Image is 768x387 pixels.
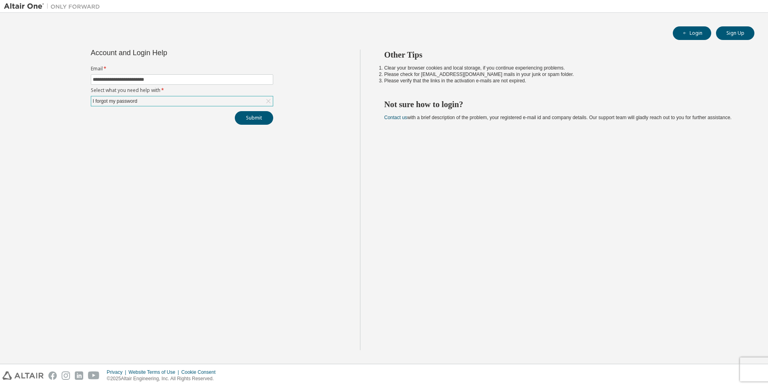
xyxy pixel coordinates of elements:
h2: Not sure how to login? [384,99,740,110]
img: Altair One [4,2,104,10]
img: facebook.svg [48,371,57,380]
button: Submit [235,111,273,125]
a: Contact us [384,115,407,120]
label: Select what you need help with [91,87,273,94]
div: Privacy [107,369,128,375]
div: Account and Login Help [91,50,237,56]
label: Email [91,66,273,72]
img: youtube.svg [88,371,100,380]
button: Login [673,26,711,40]
div: Cookie Consent [181,369,220,375]
div: I forgot my password [92,97,138,106]
img: instagram.svg [62,371,70,380]
span: with a brief description of the problem, your registered e-mail id and company details. Our suppo... [384,115,732,120]
li: Clear your browser cookies and local storage, if you continue experiencing problems. [384,65,740,71]
img: linkedin.svg [75,371,83,380]
img: altair_logo.svg [2,371,44,380]
h2: Other Tips [384,50,740,60]
li: Please verify that the links in the activation e-mails are not expired. [384,78,740,84]
p: © 2025 Altair Engineering, Inc. All Rights Reserved. [107,375,220,382]
li: Please check for [EMAIL_ADDRESS][DOMAIN_NAME] mails in your junk or spam folder. [384,71,740,78]
button: Sign Up [716,26,754,40]
div: Website Terms of Use [128,369,181,375]
div: I forgot my password [91,96,273,106]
